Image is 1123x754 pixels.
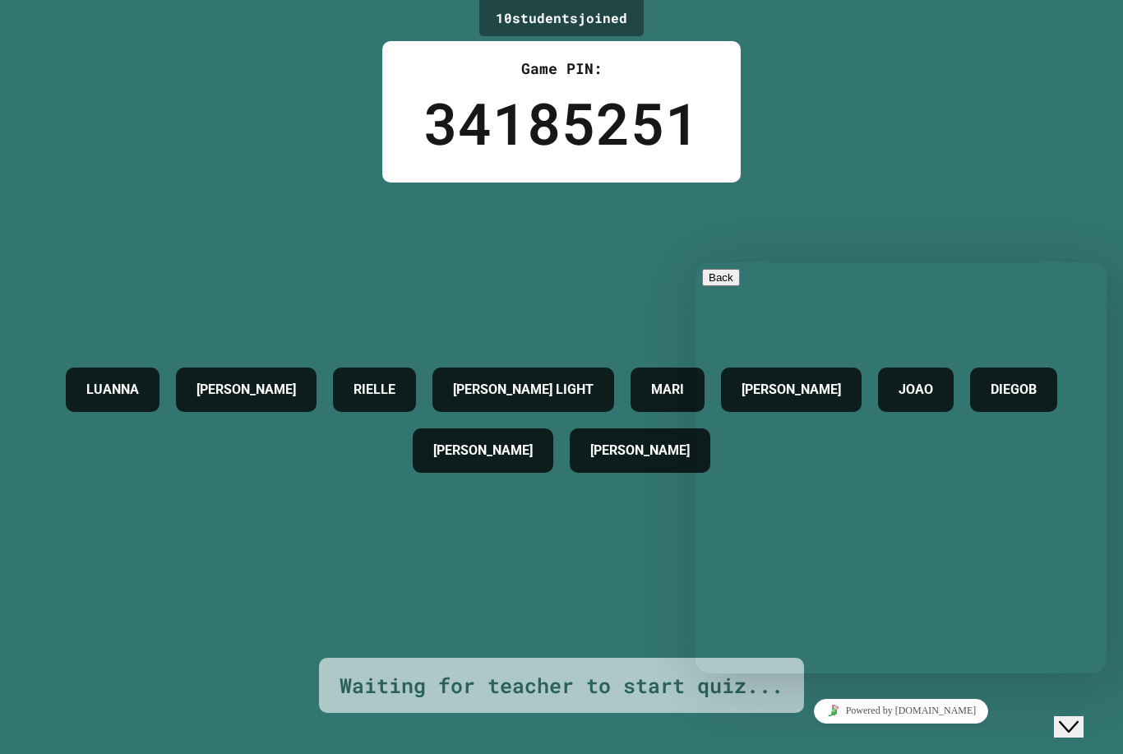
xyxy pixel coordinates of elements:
[86,380,139,400] h4: LUANNA
[354,380,395,400] h4: RIELLE
[340,670,783,701] div: Waiting for teacher to start quiz...
[651,380,684,400] h4: MARI
[433,441,533,460] h4: [PERSON_NAME]
[590,441,690,460] h4: [PERSON_NAME]
[423,80,700,166] div: 34185251
[696,692,1107,729] iframe: chat widget
[423,58,700,80] div: Game PIN:
[1054,688,1107,738] iframe: chat widget
[196,380,296,400] h4: [PERSON_NAME]
[453,380,594,400] h4: [PERSON_NAME] LIGHT
[696,262,1107,673] iframe: chat widget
